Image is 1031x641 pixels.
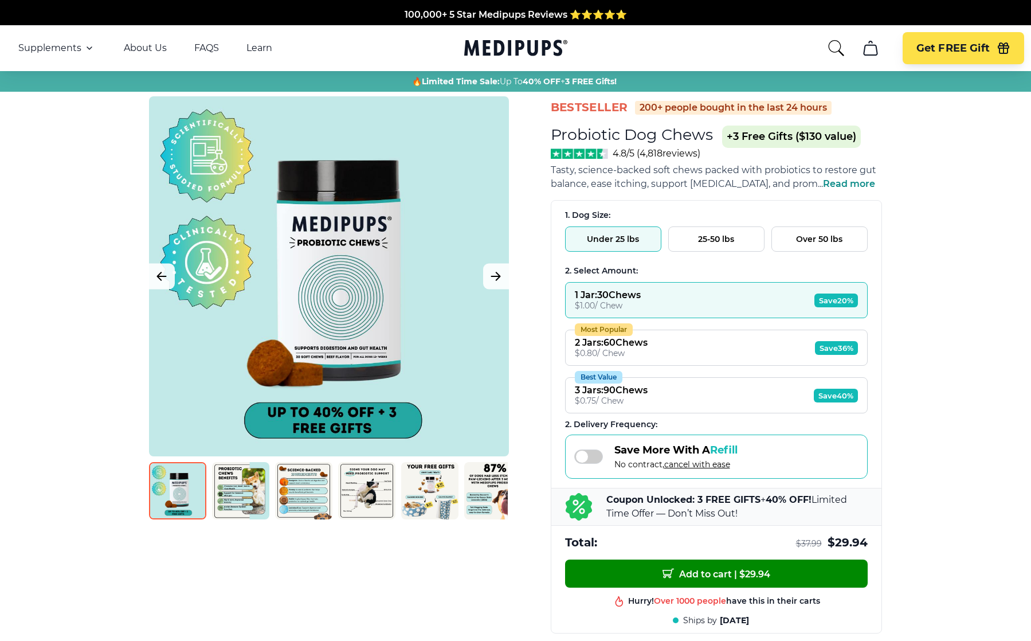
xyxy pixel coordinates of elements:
[565,210,868,221] div: 1. Dog Size:
[614,459,738,470] span: No contract,
[606,493,868,521] p: + Limited Time Offer — Don’t Miss Out!
[565,377,868,413] button: Best Value3 Jars:90Chews$0.75/ ChewSave40%
[710,444,738,456] span: Refill
[575,371,622,384] div: Best Value
[212,462,269,519] img: Probiotic Dog Chews | Natural Dog Supplements
[565,226,661,252] button: Under 25 lbs
[857,34,884,62] button: cart
[720,615,749,626] span: [DATE]
[672,605,727,616] span: Best product
[275,462,332,519] img: Probiotic Dog Chews | Natural Dog Supplements
[551,100,628,115] span: BestSeller
[903,32,1024,64] button: Get FREE Gift
[828,535,868,550] span: $ 29.94
[551,125,713,144] h1: Probiotic Dog Chews
[614,444,738,456] span: Save More With A
[551,178,818,189] span: balance, ease itching, support [MEDICAL_DATA], and prom
[464,37,567,61] a: Medipups
[18,42,81,54] span: Supplements
[18,41,96,55] button: Supplements
[662,568,770,580] span: Add to cart | $ 29.94
[668,226,765,252] button: 25-50 lbs
[814,294,858,307] span: Save 20%
[575,385,648,396] div: 3 Jars : 90 Chews
[565,419,657,429] span: 2 . Delivery Frequency:
[916,42,990,55] span: Get FREE Gift
[635,101,832,115] div: 200+ people bought in the last 24 hours
[766,494,812,505] b: 40% OFF!
[823,178,875,189] span: Read more
[606,494,760,505] b: Coupon Unlocked: 3 FREE GIFTS
[664,459,730,470] span: cancel with ease
[338,462,395,519] img: Probiotic Dog Chews | Natural Dog Supplements
[149,264,175,290] button: Previous Image
[565,265,868,276] div: 2. Select Amount:
[565,535,597,550] span: Total:
[565,330,868,366] button: Most Popular2 Jars:60Chews$0.80/ ChewSave36%
[565,282,868,318] button: 1 Jar:30Chews$1.00/ ChewSave20%
[325,19,706,30] span: Made In The [GEOGRAPHIC_DATA] from domestic & globally sourced ingredients
[613,148,700,159] span: 4.8/5 ( 4,818 reviews)
[575,348,648,358] div: $ 0.80 / Chew
[565,560,868,588] button: Add to cart | $29.94
[827,39,845,57] button: search
[551,148,609,159] img: Stars - 4.8
[551,165,876,175] span: Tasty, science-backed soft chews packed with probiotics to restore gut
[575,396,648,406] div: $ 0.75 / Chew
[412,76,617,87] span: 🔥 Up To +
[575,300,641,311] div: $ 1.00 / Chew
[771,226,868,252] button: Over 50 lbs
[818,178,875,189] span: ...
[401,462,458,519] img: Probiotic Dog Chews | Natural Dog Supplements
[814,389,858,402] span: Save 40%
[575,337,648,348] div: 2 Jars : 60 Chews
[628,592,820,603] div: Hurry! have this in their carts
[575,323,633,336] div: Most Popular
[149,462,206,519] img: Probiotic Dog Chews | Natural Dog Supplements
[683,615,717,626] span: Ships by
[722,126,861,148] span: +3 Free Gifts ($130 value)
[483,264,509,290] button: Next Image
[672,605,776,616] div: in this shop
[246,42,272,54] a: Learn
[124,42,167,54] a: About Us
[464,462,522,519] img: Probiotic Dog Chews | Natural Dog Supplements
[815,341,858,355] span: Save 36%
[575,290,641,300] div: 1 Jar : 30 Chews
[796,538,822,549] span: $ 37.99
[405,5,627,16] span: 100,000+ 5 Star Medipups Reviews ⭐️⭐️⭐️⭐️⭐️
[194,42,219,54] a: FAQS
[654,592,726,602] span: Over 1000 people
